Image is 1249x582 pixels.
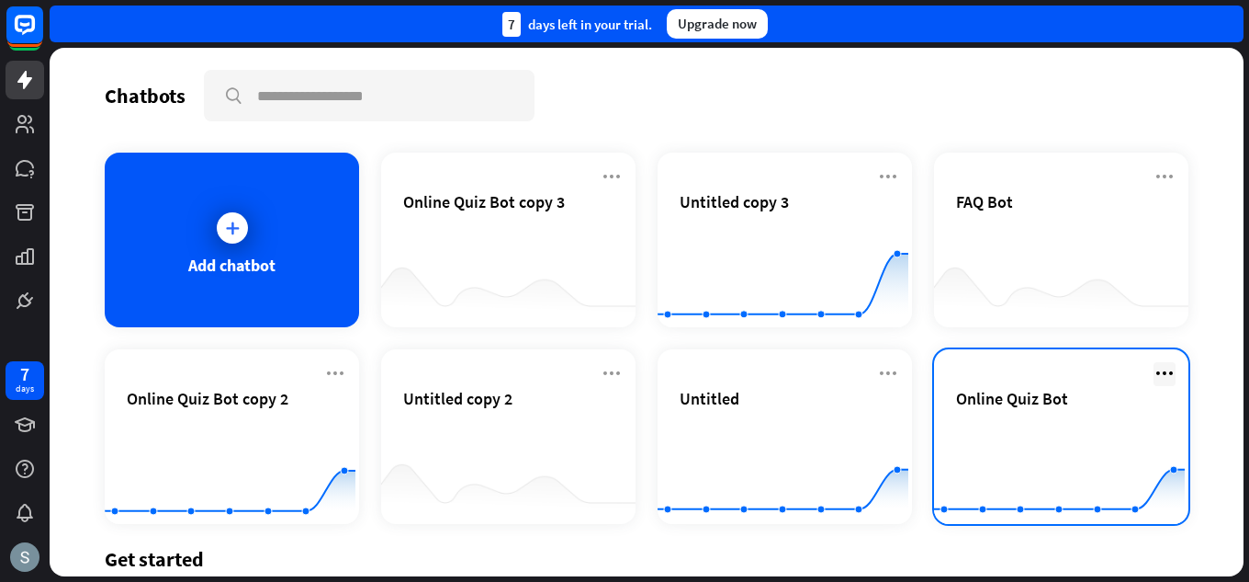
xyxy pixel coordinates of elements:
[127,388,288,409] span: Online Quiz Bot copy 2
[403,388,512,409] span: Untitled copy 2
[105,83,186,108] div: Chatbots
[680,388,739,409] span: Untitled
[188,255,276,276] div: Add chatbot
[15,7,70,63] button: Open LiveChat chat widget
[502,12,652,37] div: days left in your trial.
[20,366,29,382] div: 7
[403,191,565,212] span: Online Quiz Bot copy 3
[956,191,1013,212] span: FAQ Bot
[680,191,789,212] span: Untitled copy 3
[956,388,1068,409] span: Online Quiz Bot
[6,361,44,400] a: 7 days
[667,9,768,39] div: Upgrade now
[502,12,521,37] div: 7
[16,382,34,395] div: days
[105,546,1188,572] div: Get started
